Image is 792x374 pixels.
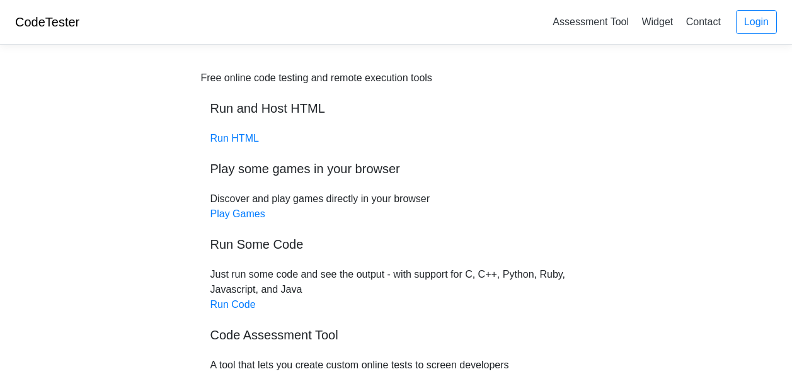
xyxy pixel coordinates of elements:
[210,237,582,252] h5: Run Some Code
[201,71,432,86] div: Free online code testing and remote execution tools
[210,327,582,343] h5: Code Assessment Tool
[210,299,256,310] a: Run Code
[736,10,777,34] a: Login
[15,15,79,29] a: CodeTester
[636,11,678,32] a: Widget
[548,11,634,32] a: Assessment Tool
[210,161,582,176] h5: Play some games in your browser
[210,208,265,219] a: Play Games
[681,11,726,32] a: Contact
[210,101,582,116] h5: Run and Host HTML
[210,133,259,144] a: Run HTML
